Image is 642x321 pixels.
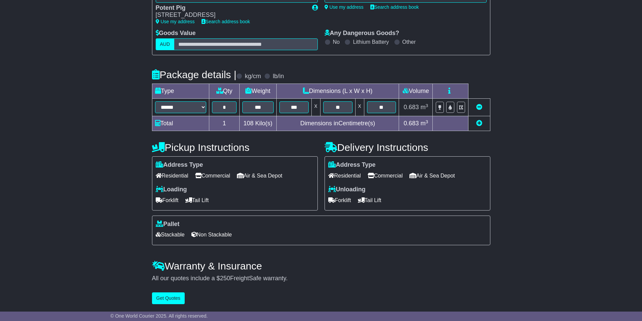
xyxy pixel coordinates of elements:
span: 108 [243,120,253,127]
label: Address Type [156,161,203,169]
label: Goods Value [156,30,196,37]
a: Add new item [476,120,482,127]
span: Non Stackable [191,229,232,240]
h4: Pickup Instructions [152,142,318,153]
h4: Warranty & Insurance [152,260,490,271]
span: m [421,120,428,127]
div: All our quotes include a $ FreightSafe warranty. [152,275,490,282]
span: Commercial [195,170,230,181]
label: Loading [156,186,187,193]
a: Search address book [370,4,419,10]
div: Potent Pig [156,4,305,12]
label: No [333,39,340,45]
a: Use my address [325,4,364,10]
label: Lithium Battery [353,39,389,45]
a: Search address book [202,19,250,24]
span: Air & Sea Depot [409,170,455,181]
span: Residential [156,170,188,181]
label: Pallet [156,221,180,228]
td: Dimensions in Centimetre(s) [276,116,399,131]
sup: 3 [426,103,428,108]
label: Other [402,39,416,45]
span: 0.683 [404,104,419,110]
td: Total [152,116,209,131]
label: lb/in [273,73,284,80]
span: Air & Sea Depot [237,170,282,181]
sup: 3 [426,119,428,124]
label: Address Type [328,161,376,169]
td: x [355,99,364,116]
span: m [421,104,428,110]
span: Forklift [156,195,179,205]
td: Weight [240,84,277,99]
span: Commercial [368,170,403,181]
span: Forklift [328,195,351,205]
h4: Package details | [152,69,237,80]
a: Remove this item [476,104,482,110]
span: 250 [220,275,230,282]
div: [STREET_ADDRESS] [156,11,305,19]
td: x [311,99,320,116]
h4: Delivery Instructions [325,142,490,153]
span: 0.683 [404,120,419,127]
button: Get Quotes [152,292,185,304]
label: Unloading [328,186,366,193]
span: Stackable [156,229,185,240]
label: AUD [156,38,175,50]
span: Tail Lift [185,195,209,205]
span: © One World Courier 2025. All rights reserved. [111,313,208,319]
span: Tail Lift [358,195,381,205]
td: Dimensions (L x W x H) [276,84,399,99]
td: Kilo(s) [240,116,277,131]
td: Type [152,84,209,99]
td: Qty [209,84,240,99]
span: Residential [328,170,361,181]
label: kg/cm [245,73,261,80]
td: 1 [209,116,240,131]
td: Volume [399,84,433,99]
label: Any Dangerous Goods? [325,30,399,37]
a: Use my address [156,19,195,24]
